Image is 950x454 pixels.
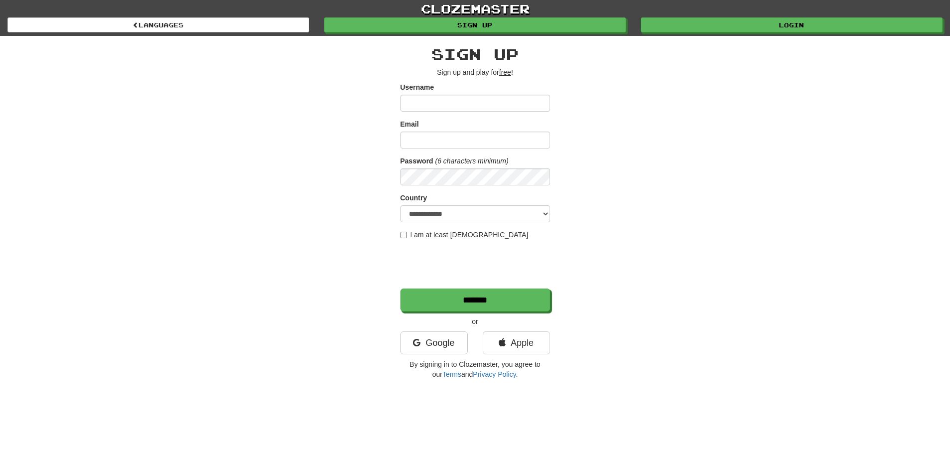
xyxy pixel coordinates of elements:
[400,230,529,240] label: I am at least [DEMOGRAPHIC_DATA]
[400,67,550,77] p: Sign up and play for !
[400,359,550,379] p: By signing in to Clozemaster, you agree to our and .
[324,17,626,32] a: Sign up
[499,68,511,76] u: free
[400,156,433,166] label: Password
[435,157,509,165] em: (6 characters minimum)
[400,193,427,203] label: Country
[473,370,516,378] a: Privacy Policy
[400,245,552,284] iframe: reCAPTCHA
[400,82,434,92] label: Username
[400,119,419,129] label: Email
[400,232,407,238] input: I am at least [DEMOGRAPHIC_DATA]
[442,370,461,378] a: Terms
[7,17,309,32] a: Languages
[400,331,468,354] a: Google
[400,316,550,326] p: or
[483,331,550,354] a: Apple
[400,46,550,62] h2: Sign up
[641,17,943,32] a: Login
